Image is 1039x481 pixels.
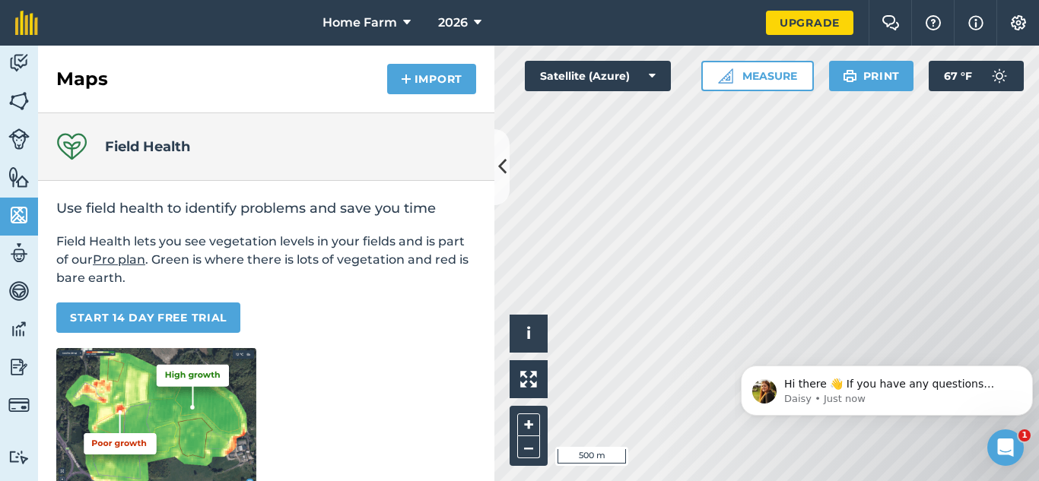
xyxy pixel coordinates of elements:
[517,413,540,436] button: +
[56,302,240,333] a: START 14 DAY FREE TRIAL
[387,64,476,94] button: Import
[701,61,814,91] button: Measure
[987,429,1024,466] iframe: Intercom live chat
[401,70,411,88] img: svg+xml;base64,PHN2ZyB4bWxucz0iaHR0cDovL3d3dy53My5vcmcvMjAwMC9zdmciIHdpZHRoPSIxNCIgaGVpZ2h0PSIyNC...
[8,90,30,112] img: svg+xml;base64,PHN2ZyB4bWxucz0iaHR0cDovL3d3dy53My5vcmcvMjAwMC9zdmciIHdpZHRoPSI1NiIgaGVpZ2h0PSI2MC...
[56,199,476,217] h2: Use field health to identify problems and save you time
[8,128,30,150] img: svg+xml;base64,PD94bWwgdmVyc2lvbj0iMS4wIiBlbmNvZGluZz0idXRmLTgiPz4KPCEtLSBHZW5lcmF0b3I6IEFkb2JlIE...
[56,233,476,287] p: Field Health lets you see vegetation levels in your fields and is part of our . Green is where th...
[56,67,108,91] h2: Maps
[718,68,733,84] img: Ruler icon
[510,315,548,353] button: i
[882,15,900,30] img: Two speech bubbles overlapping with the left bubble in the forefront
[323,14,397,32] span: Home Farm
[929,61,1024,91] button: 67 °F
[968,14,983,32] img: svg+xml;base64,PHN2ZyB4bWxucz0iaHR0cDovL3d3dy53My5vcmcvMjAwMC9zdmciIHdpZHRoPSIxNyIgaGVpZ2h0PSIxNy...
[8,52,30,74] img: svg+xml;base64,PD94bWwgdmVyc2lvbj0iMS4wIiBlbmNvZGluZz0idXRmLTgiPz4KPCEtLSBHZW5lcmF0b3I6IEFkb2JlIE...
[735,334,1039,440] iframe: Intercom notifications message
[93,252,145,267] a: Pro plan
[526,324,531,343] span: i
[105,136,190,157] h4: Field Health
[8,166,30,188] img: svg+xml;base64,PHN2ZyB4bWxucz0iaHR0cDovL3d3dy53My5vcmcvMjAwMC9zdmciIHdpZHRoPSI1NiIgaGVpZ2h0PSI2MC...
[525,61,671,91] button: Satellite (Azure)
[438,14,468,32] span: 2026
[8,242,30,264] img: svg+xml;base64,PD94bWwgdmVyc2lvbj0iMS4wIiBlbmNvZGluZz0idXRmLTgiPz4KPCEtLSBHZW5lcmF0b3I6IEFkb2JlIE...
[8,280,30,302] img: svg+xml;base64,PD94bWwgdmVyc2lvbj0iMS4wIiBlbmNvZGluZz0idXRmLTgiPz4KPCEtLSBHZW5lcmF0b3I6IEFkb2JlIE...
[944,61,972,91] span: 67 ° F
[766,11,853,35] a: Upgrade
[1018,429,1031,441] span: 1
[8,204,30,226] img: svg+xml;base64,PHN2ZyB4bWxucz0iaHR0cDovL3d3dy53My5vcmcvMjAwMC9zdmciIHdpZHRoPSI1NiIgaGVpZ2h0PSI2MC...
[829,61,914,91] button: Print
[8,356,30,378] img: svg+xml;base64,PD94bWwgdmVyc2lvbj0iMS4wIiBlbmNvZGluZz0idXRmLTgiPz4KPCEtLSBHZW5lcmF0b3I6IEFkb2JlIE...
[843,67,857,85] img: svg+xml;base64,PHN2ZyB4bWxucz0iaHR0cDovL3d3dy53My5vcmcvMjAwMC9zdmciIHdpZHRoPSIxOSIgaGVpZ2h0PSIyNC...
[520,371,537,388] img: Four arrows, one pointing top left, one top right, one bottom right and the last bottom left
[15,11,38,35] img: fieldmargin Logo
[984,61,1015,91] img: svg+xml;base64,PD94bWwgdmVyc2lvbj0iMS4wIiBlbmNvZGluZz0idXRmLTgiPz4KPCEtLSBHZW5lcmF0b3I6IEFkb2JlIE...
[8,318,30,340] img: svg+xml;base64,PD94bWwgdmVyc2lvbj0iMS4wIiBlbmNvZGluZz0idXRmLTgiPz4KPCEtLSBHZW5lcmF0b3I6IEFkb2JlIE...
[1009,15,1028,30] img: A cog icon
[8,450,30,464] img: svg+xml;base64,PD94bWwgdmVyc2lvbj0iMS4wIiBlbmNvZGluZz0idXRmLTgiPz4KPCEtLSBHZW5lcmF0b3I6IEFkb2JlIE...
[8,394,30,416] img: svg+xml;base64,PD94bWwgdmVyc2lvbj0iMS4wIiBlbmNvZGluZz0idXRmLTgiPz4KPCEtLSBHZW5lcmF0b3I6IEFkb2JlIE...
[517,436,540,458] button: –
[924,15,942,30] img: A question mark icon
